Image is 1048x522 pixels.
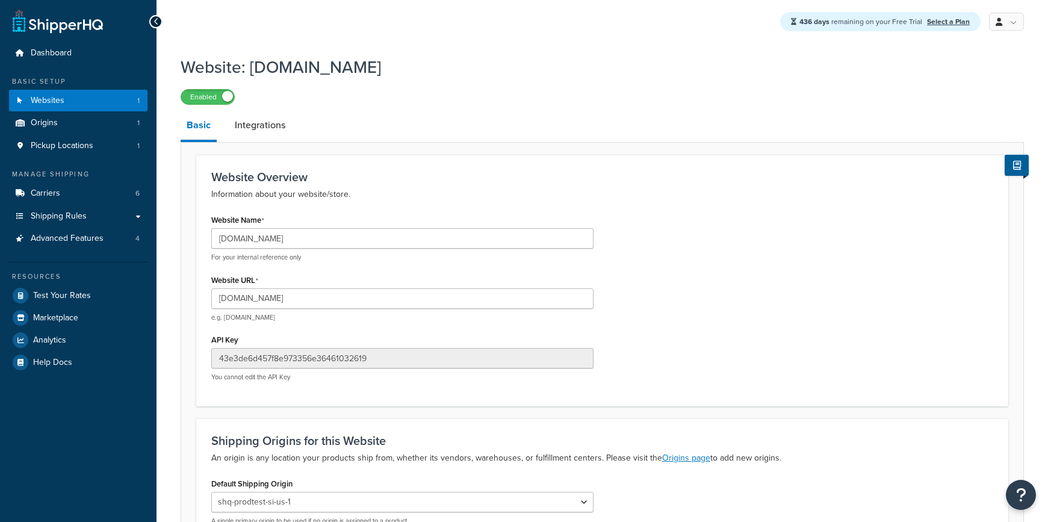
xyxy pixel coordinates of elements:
li: Pickup Locations [9,135,147,157]
a: Help Docs [9,352,147,373]
label: Website URL [211,276,258,285]
div: Resources [9,272,147,282]
p: You cannot edit the API Key [211,373,594,382]
li: Advanced Features [9,228,147,250]
li: Websites [9,90,147,112]
a: Origins1 [9,112,147,134]
button: Open Resource Center [1006,480,1036,510]
a: Basic [181,111,217,142]
a: Advanced Features4 [9,228,147,250]
label: Website Name [211,216,264,225]
span: Help Docs [33,358,72,368]
div: Basic Setup [9,76,147,87]
a: Shipping Rules [9,205,147,228]
div: Manage Shipping [9,169,147,179]
span: 4 [135,234,140,244]
a: Dashboard [9,42,147,64]
p: e.g. [DOMAIN_NAME] [211,313,594,322]
span: Pickup Locations [31,141,93,151]
label: Enabled [181,90,234,104]
a: Analytics [9,329,147,351]
span: Dashboard [31,48,72,58]
a: Test Your Rates [9,285,147,306]
h3: Website Overview [211,170,993,184]
h3: Shipping Origins for this Website [211,434,993,447]
label: API Key [211,335,238,344]
li: Origins [9,112,147,134]
span: Carriers [31,188,60,199]
p: Information about your website/store. [211,187,993,202]
span: Marketplace [33,313,78,323]
span: Websites [31,96,64,106]
span: 6 [135,188,140,199]
h1: Website: [DOMAIN_NAME] [181,55,1009,79]
input: XDL713J089NBV22 [211,348,594,368]
label: Default Shipping Origin [211,479,293,488]
p: An origin is any location your products ship from, whether its vendors, warehouses, or fulfillmen... [211,451,993,465]
a: Pickup Locations1 [9,135,147,157]
span: 1 [137,96,140,106]
strong: 436 days [799,16,829,27]
a: Select a Plan [927,16,970,27]
span: Origins [31,118,58,128]
span: Advanced Features [31,234,104,244]
button: Show Help Docs [1005,155,1029,176]
a: Integrations [229,111,291,140]
a: Marketplace [9,307,147,329]
span: Test Your Rates [33,291,91,301]
span: Analytics [33,335,66,346]
span: 1 [137,118,140,128]
a: Websites1 [9,90,147,112]
li: Carriers [9,182,147,205]
p: For your internal reference only [211,253,594,262]
span: 1 [137,141,140,151]
span: remaining on your Free Trial [799,16,924,27]
a: Carriers6 [9,182,147,205]
span: Shipping Rules [31,211,87,222]
a: Origins page [662,452,710,464]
